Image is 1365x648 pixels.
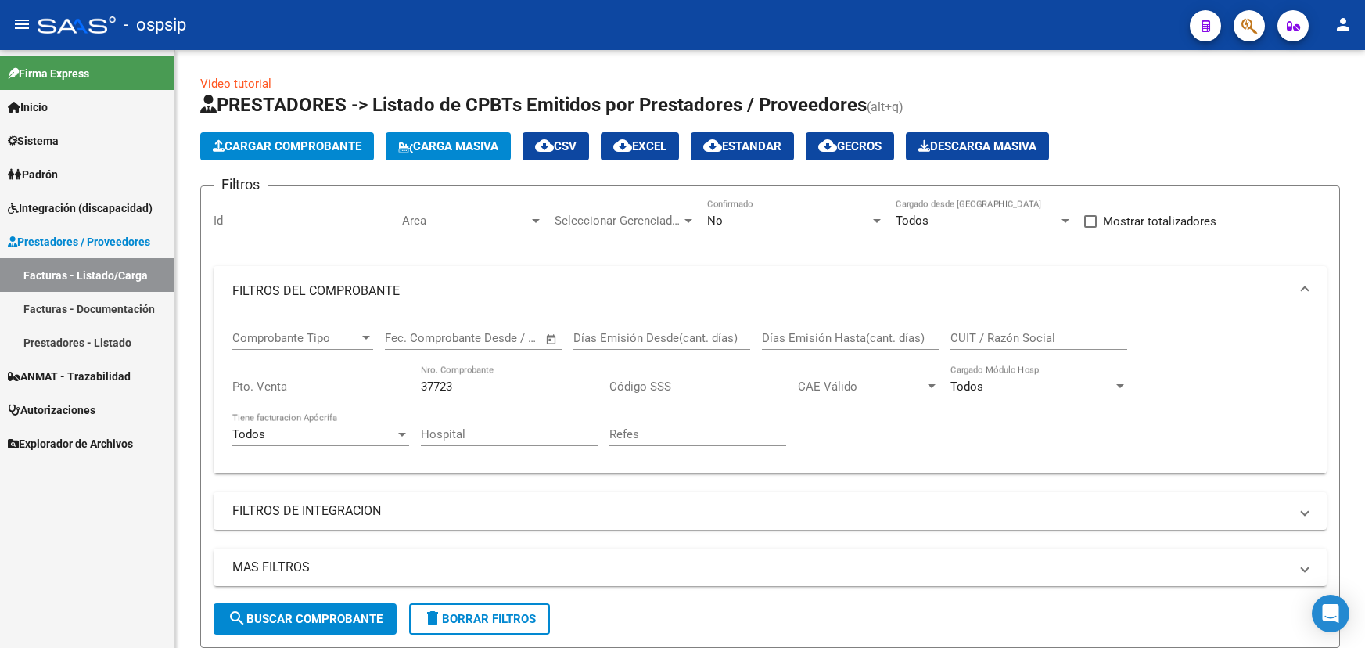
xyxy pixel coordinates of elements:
button: Borrar Filtros [409,603,550,635]
span: Gecros [818,139,882,153]
span: EXCEL [613,139,666,153]
span: Comprobante Tipo [232,331,359,345]
span: (alt+q) [867,99,903,114]
span: Todos [896,214,929,228]
mat-icon: cloud_download [535,136,554,155]
span: Estandar [703,139,781,153]
button: Carga Masiva [386,132,511,160]
mat-expansion-panel-header: FILTROS DEL COMPROBANTE [214,266,1327,316]
span: Sistema [8,132,59,149]
mat-icon: cloud_download [703,136,722,155]
mat-icon: menu [13,15,31,34]
button: Descarga Masiva [906,132,1049,160]
div: FILTROS DEL COMPROBANTE [214,316,1327,473]
h3: Filtros [214,174,268,196]
div: Open Intercom Messenger [1312,595,1349,632]
span: Borrar Filtros [423,612,536,626]
mat-panel-title: FILTROS DEL COMPROBANTE [232,283,1289,300]
button: Open calendar [543,330,561,348]
span: PRESTADORES -> Listado de CPBTs Emitidos por Prestadores / Proveedores [200,94,867,116]
button: CSV [523,132,589,160]
mat-icon: cloud_download [818,136,837,155]
span: Inicio [8,99,48,116]
input: Fecha inicio [385,331,448,345]
span: Buscar Comprobante [228,612,383,626]
span: CSV [535,139,577,153]
button: Buscar Comprobante [214,603,397,635]
span: Carga Masiva [398,139,498,153]
a: Video tutorial [200,77,271,91]
button: EXCEL [601,132,679,160]
span: - ospsip [124,8,186,42]
span: Cargar Comprobante [213,139,361,153]
app-download-masive: Descarga masiva de comprobantes (adjuntos) [906,132,1049,160]
span: Todos [232,427,265,441]
mat-expansion-panel-header: FILTROS DE INTEGRACION [214,492,1327,530]
span: Integración (discapacidad) [8,200,153,217]
span: Mostrar totalizadores [1103,212,1216,231]
span: Area [402,214,529,228]
mat-expansion-panel-header: MAS FILTROS [214,549,1327,586]
button: Estandar [691,132,794,160]
input: Fecha fin [462,331,538,345]
mat-panel-title: FILTROS DE INTEGRACION [232,502,1289,520]
span: Explorador de Archivos [8,435,133,452]
span: Autorizaciones [8,401,95,419]
button: Gecros [806,132,894,160]
span: Seleccionar Gerenciador [555,214,681,228]
mat-icon: cloud_download [613,136,632,155]
span: Prestadores / Proveedores [8,233,150,250]
span: Todos [950,380,983,394]
span: No [707,214,723,228]
span: CAE Válido [798,380,925,394]
mat-icon: person [1334,15,1352,34]
span: Descarga Masiva [918,139,1036,153]
span: Padrón [8,166,58,183]
mat-icon: search [228,609,246,628]
mat-icon: delete [423,609,442,628]
span: Firma Express [8,65,89,82]
button: Cargar Comprobante [200,132,374,160]
mat-panel-title: MAS FILTROS [232,559,1289,576]
span: ANMAT - Trazabilidad [8,368,131,385]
